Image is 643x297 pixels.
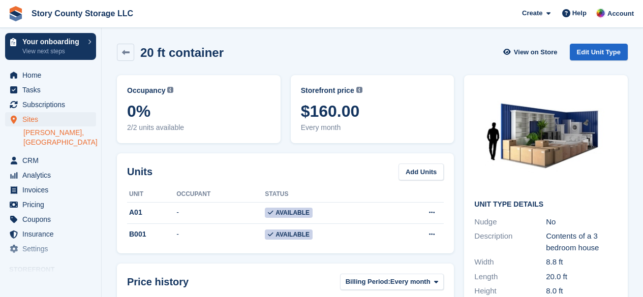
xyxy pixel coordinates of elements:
span: CRM [22,153,83,168]
img: icon-info-grey-7440780725fd019a000dd9b08b2336e03edf1995a4989e88bcd33f0948082b44.svg [356,87,362,93]
th: Unit [127,186,176,203]
span: Occupancy [127,85,165,96]
h2: 20 ft container [140,46,224,59]
span: Help [572,8,587,18]
span: Coupons [22,212,83,226]
span: 2/2 units available [127,122,270,133]
span: Settings [22,242,83,256]
span: Subscriptions [22,97,83,112]
th: Status [265,186,388,203]
span: Billing Period: [346,277,390,287]
span: Every month [390,277,431,287]
a: menu [5,168,96,182]
div: No [546,216,618,228]
span: Storefront price [301,85,354,96]
span: 0% [127,102,270,120]
div: A01 [127,207,176,218]
a: menu [5,83,96,97]
th: Occupant [176,186,265,203]
h2: Units [127,164,152,179]
span: Invoices [22,183,83,197]
a: View on Store [502,44,562,60]
button: Billing Period: Every month [340,274,444,290]
td: - [176,202,265,224]
div: Description [474,230,546,253]
a: Edit Unit Type [570,44,628,60]
span: Available [265,208,313,218]
p: View next steps [22,47,83,56]
span: Pricing [22,197,83,212]
a: menu [5,112,96,126]
a: Add Units [399,163,444,180]
h2: Unit Type details [474,201,618,209]
a: Your onboarding View next steps [5,33,96,60]
span: Available [265,229,313,240]
img: Leah Hattan [596,8,606,18]
a: menu [5,197,96,212]
div: Height [474,285,546,297]
a: menu [5,97,96,112]
div: Length [474,271,546,283]
a: menu [5,153,96,168]
div: Nudge [474,216,546,228]
img: icon-info-grey-7440780725fd019a000dd9b08b2336e03edf1995a4989e88bcd33f0948082b44.svg [167,87,173,93]
td: - [176,224,265,245]
span: Account [607,9,634,19]
span: View on Store [514,47,558,57]
p: Your onboarding [22,38,83,45]
div: Width [474,256,546,268]
div: Contents of a 3 bedroom house [546,230,618,253]
div: 20.0 ft [546,271,618,283]
a: menu [5,68,96,82]
span: Price history [127,274,189,289]
a: menu [5,242,96,256]
a: [PERSON_NAME], [GEOGRAPHIC_DATA] [23,128,96,147]
span: Sites [22,112,83,126]
div: 8.0 ft [546,285,618,297]
img: stora-icon-8386f47178a22dfd0bd8f6a31ec36ba5ce8667c1dd55bd0f319d3a0aa187defe.svg [8,6,23,21]
span: Every month [301,122,444,133]
div: 8.8 ft [546,256,618,268]
span: Home [22,68,83,82]
div: B001 [127,229,176,240]
span: Create [522,8,542,18]
a: menu [5,212,96,226]
a: Story County Storage LLC [27,5,137,22]
span: Tasks [22,83,83,97]
span: Storefront [9,265,101,275]
img: 20.jpg [474,85,618,192]
a: menu [5,227,96,241]
span: $160.00 [301,102,444,120]
span: Analytics [22,168,83,182]
a: menu [5,183,96,197]
span: Insurance [22,227,83,241]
